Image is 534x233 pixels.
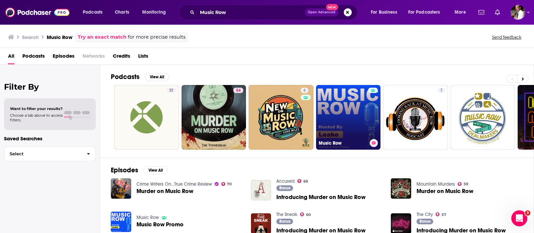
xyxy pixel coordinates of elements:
[144,166,168,174] button: View All
[10,113,63,122] span: Choose a tab above to access filters.
[326,4,338,10] span: New
[83,8,102,17] span: Podcasts
[490,34,523,40] button: Send feedback
[4,82,96,92] h2: Filter By
[111,73,140,81] h2: Podcasts
[111,212,131,232] img: Music Row Promo
[169,87,174,94] span: 31
[138,7,175,18] button: open menu
[128,33,186,41] span: for more precise results
[450,7,474,18] button: open menu
[319,140,367,146] h3: Music Row
[110,7,133,18] a: Charts
[47,34,72,40] h3: Music Row
[111,178,131,199] img: Murder on Music Row
[458,182,468,186] a: 59
[279,219,290,223] span: Bonus
[5,6,69,19] img: Podchaser - Follow, Share and Rate Podcasts
[78,7,111,18] button: open menu
[306,213,311,216] span: 60
[417,212,433,217] a: The City
[391,178,411,199] img: Murder on Music Row
[142,8,166,17] span: Monitoring
[511,210,527,226] iframe: Intercom live chat
[221,182,232,186] a: 70
[115,8,129,17] span: Charts
[301,88,308,93] a: 6
[53,51,74,64] span: Episodes
[404,7,450,18] button: open menu
[371,8,397,17] span: For Business
[492,7,503,18] a: Show notifications dropdown
[440,87,443,94] span: 7
[185,5,364,20] div: Search podcasts, credits, & more...
[279,186,290,190] span: Bonus
[276,194,365,200] a: Introducing Murder on Music Row
[167,88,176,93] a: 31
[111,73,169,81] a: PodcastsView All
[442,213,446,216] span: 57
[417,181,455,187] a: Mountain Murders
[227,183,232,186] span: 70
[436,212,446,216] a: 57
[308,11,335,14] span: Open Advanced
[511,5,525,20] button: Show profile menu
[303,180,308,183] span: 69
[10,106,63,111] span: Want to filter your results?
[145,73,169,81] button: View All
[464,183,468,186] span: 59
[137,215,159,220] a: Music Row
[276,212,297,217] a: The Sneak
[182,85,246,150] a: 54
[276,178,295,184] a: Accused
[455,8,466,17] span: More
[114,85,179,150] a: 31
[4,146,96,161] button: Select
[251,180,271,200] a: Introducing Murder on Music Row
[300,212,311,216] a: 60
[525,210,530,216] span: 3
[305,8,338,16] button: Open AdvancedNew
[249,85,313,150] a: 6
[137,188,193,194] a: Murder on Music Row
[408,8,440,17] span: For Podcasters
[236,87,241,94] span: 54
[137,181,212,187] a: Crime Writers On...True Crime Review
[111,166,168,174] a: EpisodesView All
[233,88,243,93] a: 54
[22,51,45,64] a: Podcasts
[8,51,14,64] a: All
[197,7,305,18] input: Search podcasts, credits, & more...
[303,87,306,94] span: 6
[366,7,406,18] button: open menu
[511,5,525,20] img: User Profile
[78,33,126,41] a: Try an exact match
[4,135,96,142] p: Saved Searches
[138,51,148,64] a: Lists
[113,51,130,64] a: Credits
[438,88,445,93] a: 7
[420,219,431,223] span: Bonus
[511,5,525,20] span: Logged in as Quarto
[4,152,81,156] span: Select
[316,85,381,150] a: Music Row
[111,166,138,174] h2: Episodes
[476,7,487,18] a: Show notifications dropdown
[383,85,448,150] a: 7
[137,222,184,227] a: Music Row Promo
[82,51,105,64] span: Networks
[297,179,308,183] a: 69
[417,188,473,194] a: Murder on Music Row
